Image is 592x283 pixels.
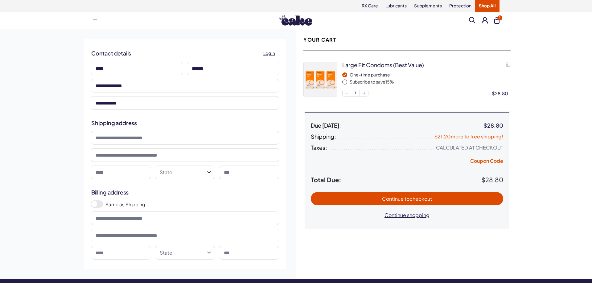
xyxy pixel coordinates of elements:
span: Continue [382,195,432,202]
span: Taxes: [311,145,327,151]
span: 1 [497,15,502,20]
img: Hello Cake [279,15,312,26]
div: $28.80 [483,122,503,129]
span: Total Due: [311,176,481,183]
h2: Billing address [91,188,279,196]
img: LubesandmoreArtboard37.jpg [304,62,337,96]
div: Large Fit Condoms (best value) [342,61,424,69]
button: 1 [494,17,499,24]
label: Same as Shipping [105,201,279,207]
span: Log In [263,50,275,57]
div: Subscribe to save 15 % [350,79,511,85]
span: Due [DATE]: [311,122,341,129]
span: Continue shopping [384,212,430,218]
a: Log In [260,47,279,59]
button: Continue tocheckout [311,192,503,205]
span: Shipping: [311,133,336,140]
div: One-time purchase [350,72,511,78]
button: Continue shopping [378,208,436,222]
div: $28.80 [492,90,511,96]
h2: Your Cart [303,36,336,43]
span: $28.80 [481,176,503,183]
div: Calculated at Checkout [436,145,503,151]
span: 1 [351,90,360,96]
span: $21.20 more to free shipping! [434,133,503,140]
h2: Contact details [91,47,279,59]
span: to checkout [405,195,432,202]
h2: Shipping address [91,119,279,127]
button: Coupon Code [470,158,503,166]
